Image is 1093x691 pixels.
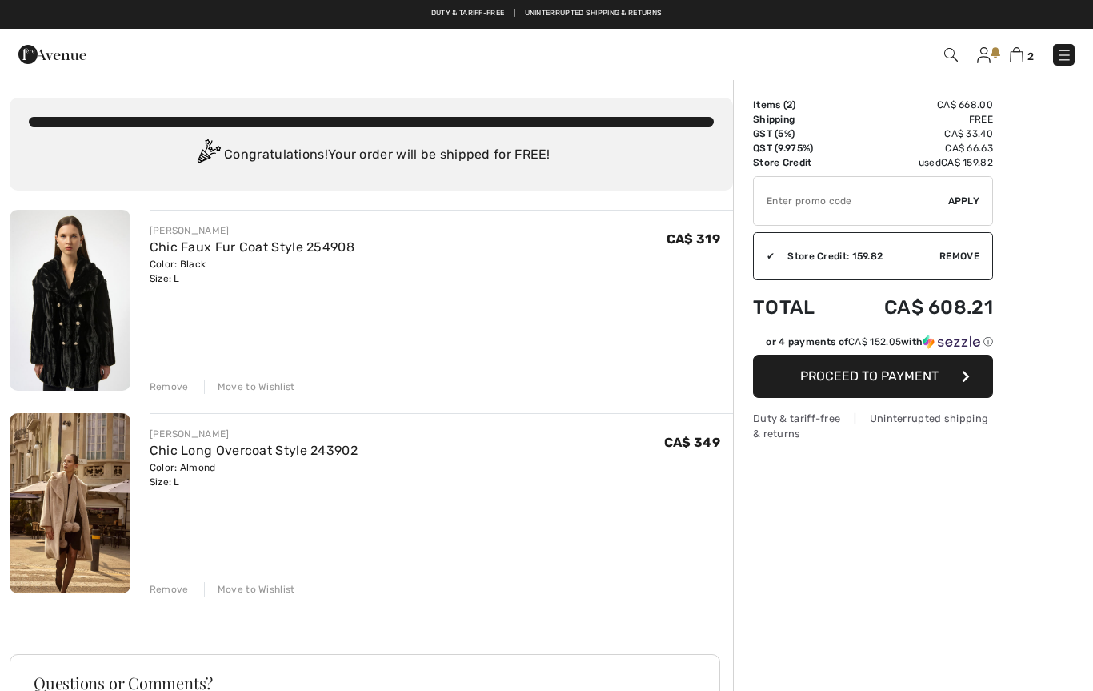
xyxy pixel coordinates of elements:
[150,239,354,255] a: Chic Faux Fur Coat Style 254908
[664,435,720,450] span: CA$ 349
[775,249,939,263] div: Store Credit: 159.82
[204,582,295,597] div: Move to Wishlist
[1056,47,1072,63] img: Menu
[848,336,901,348] span: CA$ 152.05
[977,47,991,63] img: My Info
[753,335,993,355] div: or 4 payments ofCA$ 152.05withSezzle Click to learn more about Sezzle
[840,280,993,335] td: CA$ 608.21
[10,413,130,594] img: Chic Long Overcoat Style 243902
[840,141,993,155] td: CA$ 66.63
[753,280,840,335] td: Total
[204,380,295,394] div: Move to Wishlist
[753,155,840,170] td: Store Credit
[787,99,792,110] span: 2
[150,380,189,394] div: Remove
[754,177,948,225] input: Promo code
[753,112,840,127] td: Shipping
[939,249,979,263] span: Remove
[1010,47,1023,62] img: Shopping Bag
[840,112,993,127] td: Free
[150,443,358,458] a: Chic Long Overcoat Style 243902
[1010,45,1034,64] a: 2
[29,139,714,171] div: Congratulations! Your order will be shipped for FREE!
[150,257,354,286] div: Color: Black Size: L
[667,231,720,247] span: CA$ 319
[150,427,358,441] div: [PERSON_NAME]
[941,157,993,168] span: CA$ 159.82
[840,155,993,170] td: used
[840,98,993,112] td: CA$ 668.00
[754,249,775,263] div: ✔
[753,411,993,441] div: Duty & tariff-free | Uninterrupted shipping & returns
[840,127,993,141] td: CA$ 33.40
[923,335,980,349] img: Sezzle
[1027,50,1034,62] span: 2
[948,194,980,208] span: Apply
[944,48,958,62] img: Search
[753,127,840,141] td: GST (5%)
[192,139,224,171] img: Congratulation2.svg
[34,675,696,691] h3: Questions or Comments?
[753,355,993,398] button: Proceed to Payment
[753,141,840,155] td: QST (9.975%)
[150,460,358,489] div: Color: Almond Size: L
[10,210,130,391] img: Chic Faux Fur Coat Style 254908
[766,335,993,349] div: or 4 payments of with
[18,38,86,70] img: 1ère Avenue
[150,582,189,597] div: Remove
[800,368,939,384] span: Proceed to Payment
[18,46,86,61] a: 1ère Avenue
[150,223,354,238] div: [PERSON_NAME]
[753,98,840,112] td: Items ( )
